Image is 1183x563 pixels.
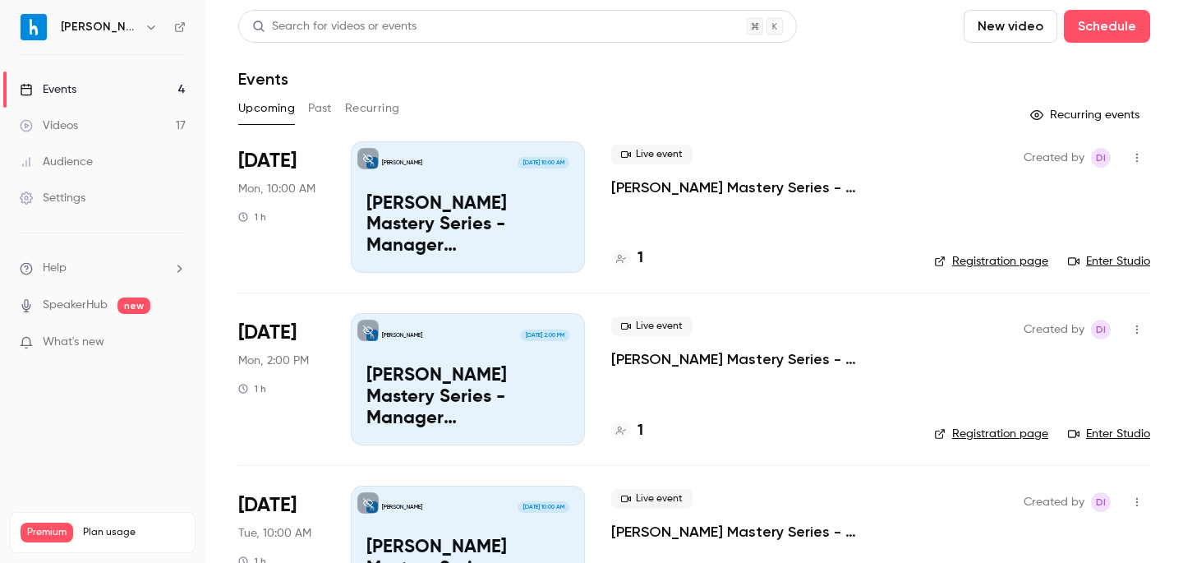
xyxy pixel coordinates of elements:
span: [DATE] [238,320,297,346]
span: Premium [21,523,73,542]
span: Created by [1024,320,1084,339]
span: Created by [1024,492,1084,512]
div: Oct 20 Mon, 10:00 AM (America/New York) [238,141,325,273]
span: Help [43,260,67,277]
p: [PERSON_NAME] Mastery Series - Manager Schedules_October 20 Session 2 [366,366,569,429]
span: Plan usage [83,526,185,539]
span: DI [1096,492,1106,512]
button: Recurring events [1023,102,1150,128]
a: 1 [611,420,643,442]
a: [PERSON_NAME] Mastery Series - Manager Schedules_October 28 Session 1 [611,522,908,542]
div: Search for videos or events [252,18,417,35]
span: Tue, 10:00 AM [238,525,311,542]
span: Dennis Ivanov [1091,320,1111,339]
a: McDonald's Mastery Series - Manager Schedules_October 20 Session 2[PERSON_NAME][DATE] 2:00 PM[PER... [351,313,585,445]
h1: Events [238,69,288,89]
span: What's new [43,334,104,351]
h4: 1 [638,247,643,270]
span: Live event [611,316,693,336]
p: [PERSON_NAME] [382,159,422,167]
span: Dennis Ivanov [1091,148,1111,168]
span: Live event [611,489,693,509]
span: new [117,298,150,314]
span: Mon, 2:00 PM [238,353,309,369]
p: [PERSON_NAME] Mastery Series - Manager Schedules_October 20 Session 1 [366,194,569,257]
div: Oct 20 Mon, 2:00 PM (America/New York) [238,313,325,445]
span: [DATE] 2:00 PM [520,330,568,341]
span: Mon, 10:00 AM [238,181,315,197]
span: Dennis Ivanov [1091,492,1111,512]
span: Live event [611,145,693,164]
div: Settings [20,190,85,206]
a: 1 [611,247,643,270]
div: 1 h [238,210,266,224]
h6: [PERSON_NAME] [61,19,138,35]
a: Enter Studio [1068,253,1150,270]
button: Recurring [345,95,400,122]
iframe: Noticeable Trigger [166,335,186,350]
img: Harri [21,14,47,40]
a: SpeakerHub [43,297,108,314]
a: [PERSON_NAME] Mastery Series - Manager Schedules_October 20 Session 1 [611,178,908,197]
a: Registration page [934,426,1048,442]
h4: 1 [638,420,643,442]
span: [DATE] 10:00 AM [518,501,568,513]
div: Audience [20,154,93,170]
div: Events [20,81,76,98]
p: [PERSON_NAME] [382,503,422,511]
div: Videos [20,118,78,134]
button: Upcoming [238,95,295,122]
span: [DATE] [238,148,297,174]
button: New video [964,10,1057,43]
span: DI [1096,148,1106,168]
span: [DATE] 10:00 AM [518,157,568,168]
p: [PERSON_NAME] [382,331,422,339]
li: help-dropdown-opener [20,260,186,277]
div: 1 h [238,382,266,395]
a: McDonald's Mastery Series - Manager Schedules_October 20 Session 1[PERSON_NAME][DATE] 10:00 AM[PE... [351,141,585,273]
a: Registration page [934,253,1048,270]
span: DI [1096,320,1106,339]
button: Past [308,95,332,122]
a: Enter Studio [1068,426,1150,442]
a: [PERSON_NAME] Mastery Series - Manager Schedules_October 20 Session 2 [611,349,908,369]
span: [DATE] [238,492,297,519]
button: Schedule [1064,10,1150,43]
span: Created by [1024,148,1084,168]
